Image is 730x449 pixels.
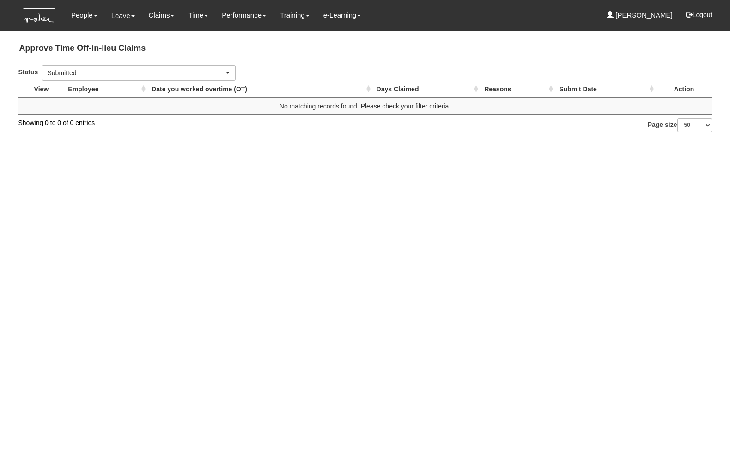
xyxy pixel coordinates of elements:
label: Page size [648,118,712,132]
select: Page size [677,118,712,132]
th: Employee : activate to sort column ascending [64,81,148,98]
a: Time [188,5,208,26]
iframe: chat widget [691,412,721,440]
div: Submitted [48,68,224,78]
a: [PERSON_NAME] [607,5,673,26]
a: Claims [149,5,175,26]
td: No matching records found. Please check your filter criteria. [18,97,712,114]
th: Date you worked overtime (OT) : activate to sort column ascending [148,81,373,98]
a: Training [280,5,310,26]
h4: Approve Time Off-in-lieu Claims [18,39,712,58]
a: e-Learning [323,5,361,26]
button: Submitted [42,65,236,81]
th: Reasons : activate to sort column ascending [481,81,555,98]
th: Action [656,81,712,98]
a: Leave [111,5,135,26]
button: Logout [680,4,719,26]
a: People [71,5,97,26]
a: Performance [222,5,266,26]
th: Days Claimed : activate to sort column ascending [373,81,481,98]
label: Status [18,65,42,78]
th: View [18,81,65,98]
th: Submit Date : activate to sort column ascending [555,81,656,98]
